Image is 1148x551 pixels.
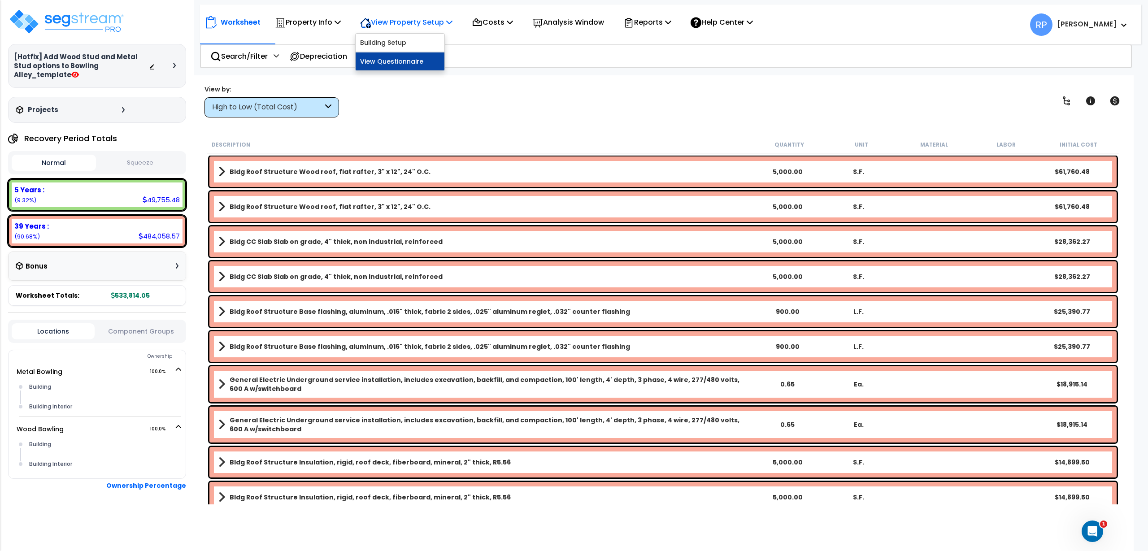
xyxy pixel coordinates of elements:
[289,50,347,62] p: Depreciation
[752,237,823,246] div: 5,000.00
[752,167,823,176] div: 5,000.00
[752,307,823,316] div: 900.00
[17,367,62,376] a: Metal Bowling 100.0%
[774,141,804,148] small: Quantity
[823,167,895,176] div: S.F.
[27,401,181,412] div: Building Interior
[230,342,630,351] b: Bldg Roof Structure Base flashing, aluminum, .016" thick, fabric 2 sides, .025" aluminum reglet, ...
[1037,342,1108,351] div: $25,390.77
[1060,141,1097,148] small: Initial Cost
[24,134,117,143] h4: Recovery Period Totals
[823,493,895,502] div: S.F.
[1030,13,1052,36] span: RP
[1100,521,1107,528] span: 1
[284,46,352,67] div: Depreciation
[26,263,48,270] h3: Bonus
[106,481,186,490] b: Ownership Percentage
[532,16,604,28] p: Analysis Window
[139,231,180,241] div: 484,058.57
[150,424,174,434] span: 100.0%
[1037,202,1108,211] div: $61,760.48
[823,342,895,351] div: L.F.
[27,459,181,469] div: Building Interior
[752,380,823,389] div: 0.65
[210,50,268,62] p: Search/Filter
[14,185,44,195] b: 5 Years :
[1082,521,1103,542] iframe: Intercom live chat
[218,270,752,283] a: Assembly Title
[212,141,250,148] small: Description
[275,16,341,28] p: Property Info
[221,16,261,28] p: Worksheet
[14,221,49,231] b: 39 Years :
[691,16,753,28] p: Help Center
[150,366,174,377] span: 100.0%
[752,493,823,502] div: 5,000.00
[1057,19,1117,29] b: [PERSON_NAME]
[623,16,671,28] p: Reports
[1037,167,1108,176] div: $61,760.48
[230,416,752,434] b: General Electric Underground service installation, includes excavation, backfill, and compaction,...
[1037,420,1108,429] div: $18,915.14
[218,235,752,248] a: Assembly Title
[218,456,752,469] a: Assembly Title
[14,196,36,204] small: 9.320751299071278%
[752,458,823,467] div: 5,000.00
[823,272,895,281] div: S.F.
[472,16,513,28] p: Costs
[218,340,752,353] a: Assembly Title
[1037,237,1108,246] div: $28,362.27
[99,326,182,336] button: Component Groups
[212,102,323,113] div: High to Low (Total Cost)
[218,305,752,318] a: Assembly Title
[8,8,125,35] img: logo_pro_r.png
[230,167,430,176] b: Bldg Roof Structure Wood roof, flat rafter, 3" x 12", 24" O.C.
[16,291,79,300] span: Worksheet Totals:
[12,155,96,171] button: Normal
[14,233,40,240] small: 90.67924870092872%
[14,52,149,79] h3: [Hotfix] Add Wood Stud and Metal Stud options to Bowling Alley_template
[352,45,410,67] div: Shortcuts
[823,202,895,211] div: S.F.
[230,272,443,281] b: Bldg CC Slab Slab on grade, 4" thick, non industrial, reinforced
[204,85,339,94] div: View by:
[356,34,444,52] a: Building Setup
[12,323,95,339] button: Locations
[218,200,752,213] a: Assembly Title
[230,375,752,393] b: General Electric Underground service installation, includes excavation, backfill, and compaction,...
[111,291,150,300] b: 533,814.05
[230,202,430,211] b: Bldg Roof Structure Wood roof, flat rafter, 3" x 12", 24" O.C.
[218,375,752,393] a: Assembly Title
[996,141,1016,148] small: Labor
[752,420,823,429] div: 0.65
[27,382,181,392] div: Building
[920,141,948,148] small: Material
[360,16,452,28] p: View Property Setup
[17,425,64,434] a: Wood Bowling 100.0%
[1037,307,1108,316] div: $25,390.77
[218,416,752,434] a: Assembly Title
[230,237,443,246] b: Bldg CC Slab Slab on grade, 4" thick, non industrial, reinforced
[1037,493,1108,502] div: $14,899.50
[26,351,186,362] div: Ownership
[218,165,752,178] a: Assembly Title
[823,237,895,246] div: S.F.
[823,380,895,389] div: Ea.
[1037,272,1108,281] div: $28,362.27
[752,342,823,351] div: 900.00
[356,52,444,70] a: View Questionnaire
[1037,380,1108,389] div: $18,915.14
[823,307,895,316] div: L.F.
[28,105,58,114] h3: Projects
[1037,458,1108,467] div: $14,899.50
[752,202,823,211] div: 5,000.00
[98,155,183,171] button: Squeeze
[143,195,180,204] div: 49,755.48
[230,493,511,502] b: Bldg Roof Structure Insulation, rigid, roof deck, fiberboard, mineral, 2" thick, R5.56
[230,458,511,467] b: Bldg Roof Structure Insulation, rigid, roof deck, fiberboard, mineral, 2" thick, R5.56
[855,141,868,148] small: Unit
[752,272,823,281] div: 5,000.00
[823,420,895,429] div: Ea.
[823,458,895,467] div: S.F.
[27,439,181,450] div: Building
